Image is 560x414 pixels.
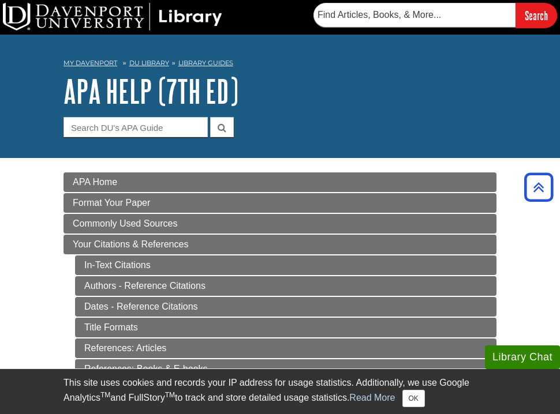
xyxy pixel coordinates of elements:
input: Search [516,3,557,28]
a: APA Help (7th Ed) [64,73,238,109]
a: References: Books & E-books [75,359,496,379]
a: My Davenport [64,58,117,68]
a: DU Library [129,59,169,67]
a: Authors - Reference Citations [75,276,496,296]
button: Library Chat [485,345,560,369]
span: Format Your Paper [73,198,150,208]
span: Commonly Used Sources [73,219,177,228]
input: Find Articles, Books, & More... [313,3,516,27]
form: Searches DU Library's articles, books, and more [313,3,557,28]
div: This site uses cookies and records your IP address for usage statistics. Additionally, we use Goo... [64,376,496,407]
a: Dates - Reference Citations [75,297,496,317]
sup: TM [165,391,175,399]
a: In-Text Citations [75,255,496,275]
button: Close [402,390,425,407]
img: DU Library [3,3,222,31]
a: Back to Top [520,179,557,195]
span: APA Home [73,177,117,187]
a: Read More [349,393,395,402]
a: Commonly Used Sources [64,214,496,234]
input: Search DU's APA Guide [64,117,208,137]
a: APA Home [64,172,496,192]
a: Library Guides [178,59,233,67]
sup: TM [100,391,110,399]
a: Your Citations & References [64,235,496,254]
a: Format Your Paper [64,193,496,213]
span: Your Citations & References [73,239,188,249]
a: References: Articles [75,338,496,358]
a: Title Formats [75,318,496,337]
nav: breadcrumb [64,55,496,74]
